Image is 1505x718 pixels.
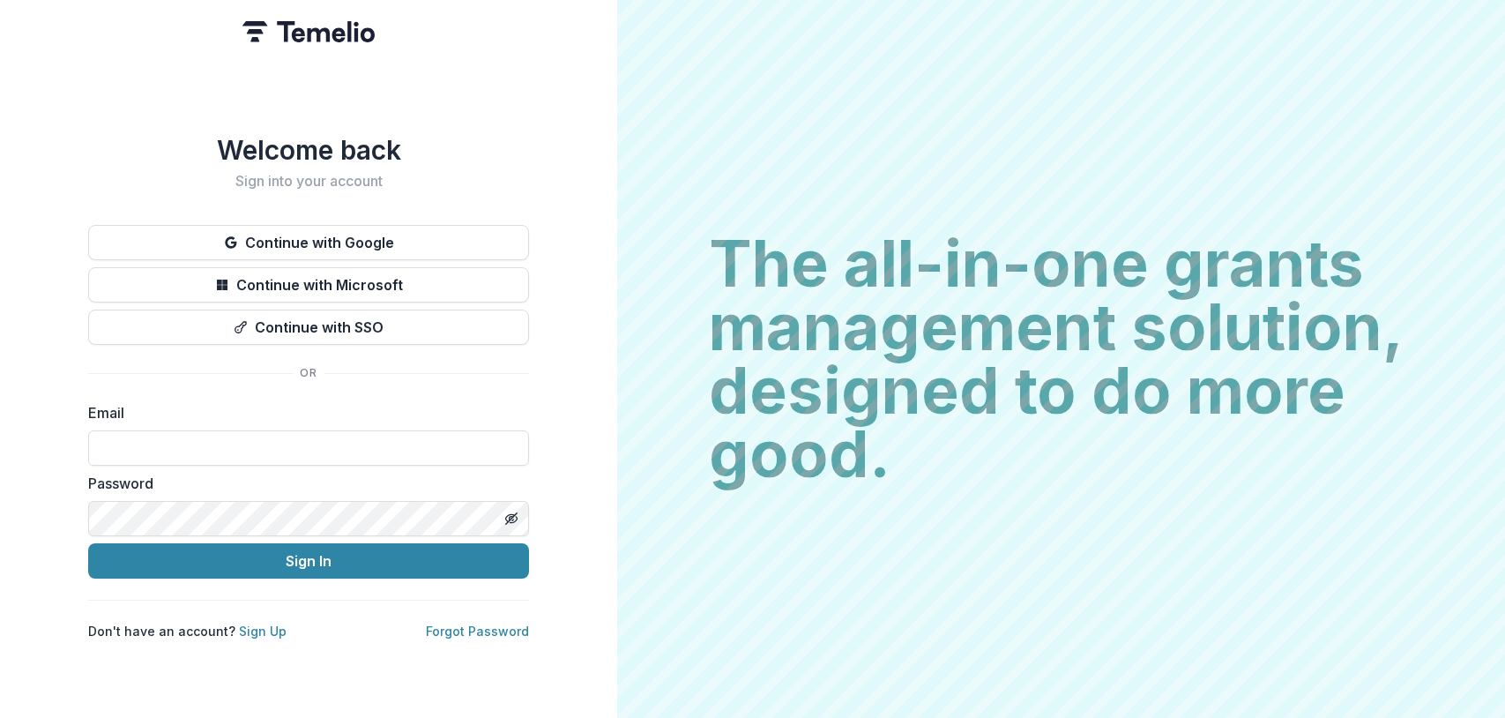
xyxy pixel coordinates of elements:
button: Continue with SSO [88,310,529,345]
label: Password [88,473,518,494]
label: Email [88,402,518,423]
button: Toggle password visibility [497,505,525,533]
p: Don't have an account? [88,622,287,640]
img: Temelio [242,21,375,42]
h1: Welcome back [88,134,529,166]
a: Forgot Password [426,624,529,639]
h2: Sign into your account [88,173,529,190]
button: Sign In [88,543,529,579]
a: Sign Up [239,624,287,639]
button: Continue with Google [88,225,529,260]
button: Continue with Microsoft [88,267,529,303]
